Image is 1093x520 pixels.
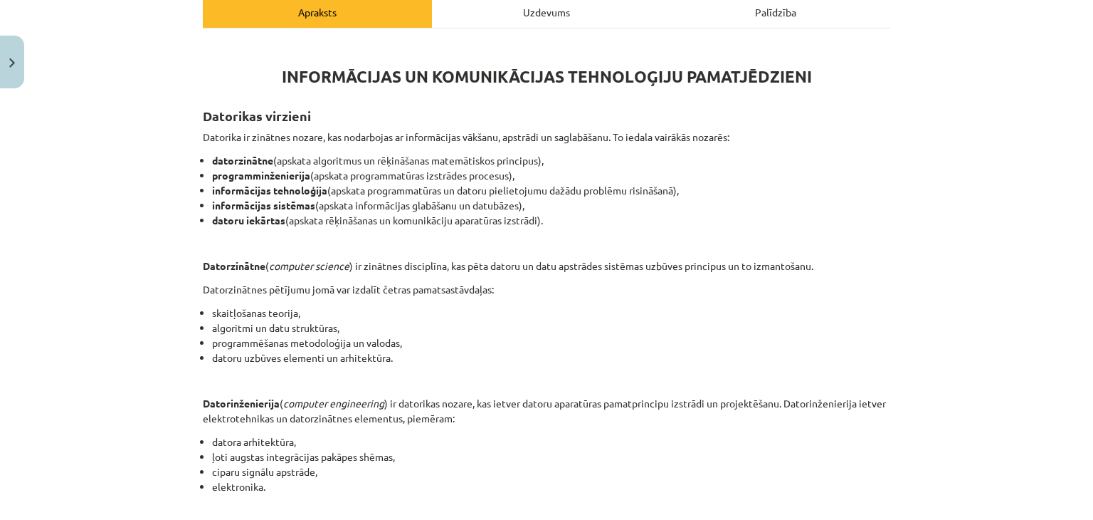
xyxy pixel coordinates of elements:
[283,397,384,410] em: computer engineering
[212,464,890,479] li: ciparu signālu apstrāde,
[203,108,311,124] strong: Datorikas virzieni
[212,183,890,198] li: (apskata programmatūras un datoru pielietojumu dažādu problēmu risināšanā),
[203,396,890,426] p: ( ) ir datorikas nozare, kas ietver datoru aparatūras pamatprincipu izstrādi un projektēšanu. Dat...
[212,479,890,494] li: elektronika.
[203,130,890,145] p: Datorika ir zinātnes nozare, kas nodarbojas ar informācijas vākšanu, apstrādi un saglabāšanu. To ...
[9,58,15,68] img: icon-close-lesson-0947bae3869378f0d4975bcd49f059093ad1ed9edebbc8119c70593378902aed.svg
[269,259,349,272] em: computer science
[212,350,890,365] li: datoru uzbūves elementi un arhitektūra.
[212,435,890,449] li: datora arhitektūra,
[212,154,273,167] strong: datorzinātne
[203,259,265,272] strong: Datorzinātne
[212,153,890,168] li: (apskata algoritmus un rēķināšanas matemātiskos principus),
[212,213,890,228] li: (apskata rēķināšanas un komunikāciju aparatūras izstrādi).
[203,282,890,297] p: Datorzinātnes pētījumu jomā var izdalīt četras pamatsastāvdaļas:
[212,198,890,213] li: (apskata informācijas glabāšanu un datubāzes),
[212,449,890,464] li: ļoti augstas integrācijas pakāpes shēmas,
[212,199,315,212] strong: informācijas sistēmas
[212,184,327,197] strong: informācijas tehnoloģija
[282,66,812,87] strong: INFORMĀCIJAS UN KOMUNIKĀCIJAS TEHNOLOĢIJU PAMATJĒDZIENI
[203,259,890,274] p: ( ) ir zinātnes disciplīna, kas pēta datoru un datu apstrādes sistēmas uzbūves principus un to iz...
[212,321,890,336] li: algoritmi un datu struktūras,
[212,306,890,321] li: skaitļošanas teorija,
[212,168,890,183] li: (apskata programmatūras izstrādes procesus),
[212,214,285,227] strong: datoru iekārtas
[203,397,280,410] strong: Datorinženierija
[212,336,890,350] li: programmēšanas metodoloģija un valodas,
[212,169,310,182] strong: programminženierija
